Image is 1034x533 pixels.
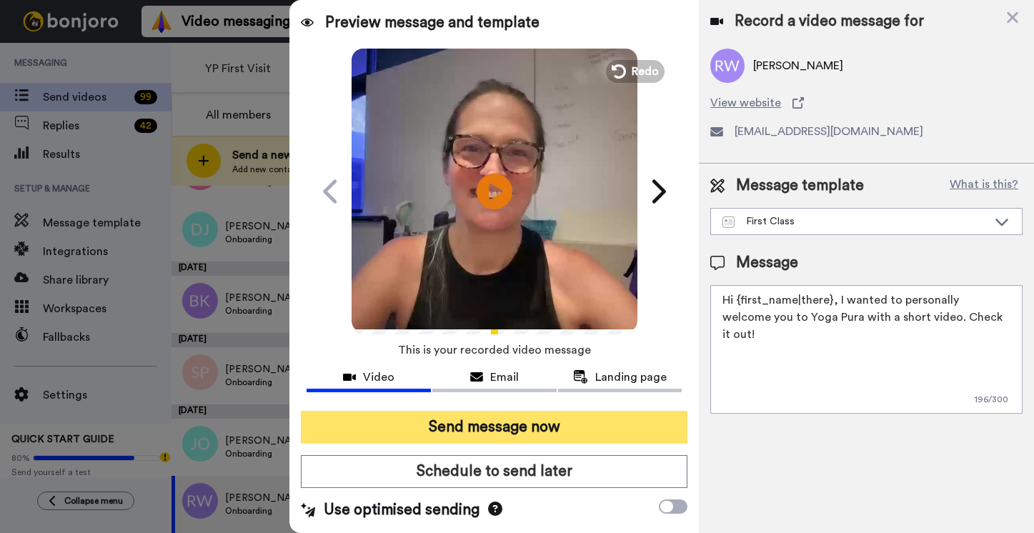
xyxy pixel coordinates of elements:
button: Send message now [301,411,687,444]
span: [EMAIL_ADDRESS][DOMAIN_NAME] [735,123,923,140]
span: Email [490,369,519,386]
img: Message-temps.svg [722,216,735,228]
span: Landing page [595,369,667,386]
span: Message [736,252,798,274]
span: This is your recorded video message [398,334,591,366]
button: What is this? [945,175,1023,196]
button: Schedule to send later [301,455,687,488]
span: Use optimised sending [324,499,479,521]
span: View website [710,94,781,111]
span: Message template [736,175,864,196]
div: First Class [722,214,988,229]
a: View website [710,94,1023,111]
textarea: Hi {first_name|there}, I wanted to personally welcome you to Yoga Pura with a short video. Check ... [710,285,1023,414]
span: Video [363,369,394,386]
